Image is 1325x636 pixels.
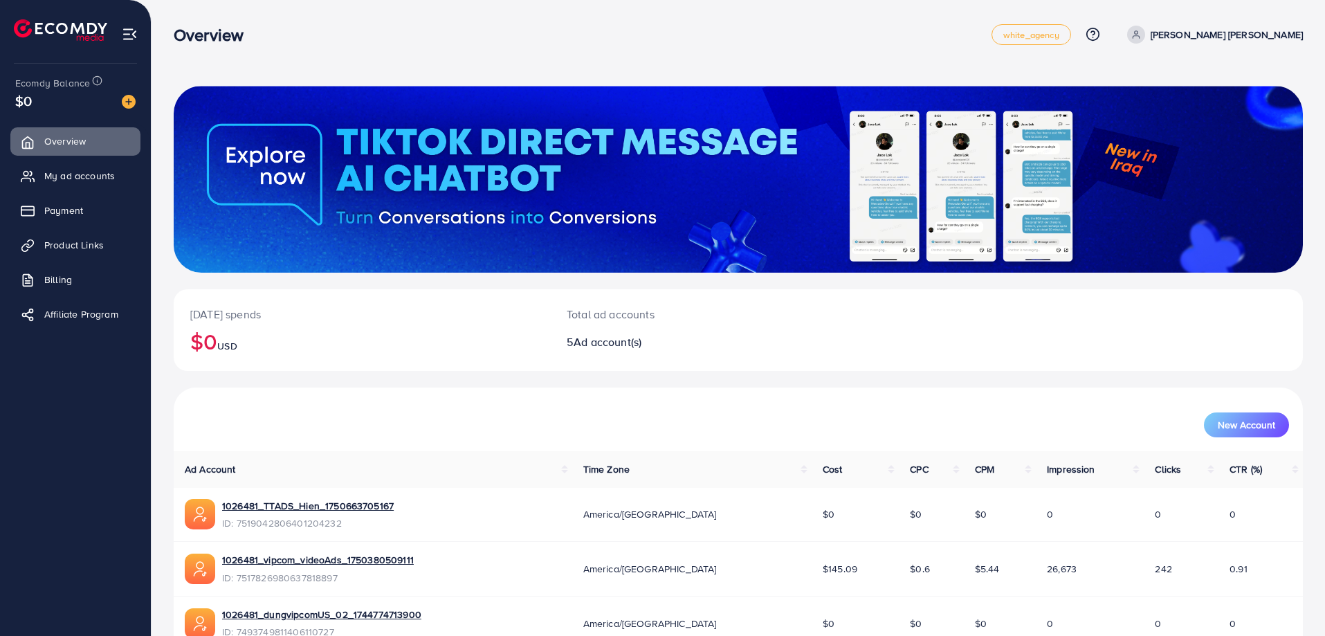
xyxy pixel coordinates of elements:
[44,169,115,183] span: My ad accounts
[15,91,32,111] span: $0
[10,127,140,155] a: Overview
[1230,507,1236,521] span: 0
[1218,420,1275,430] span: New Account
[1230,562,1248,576] span: 0.91
[583,507,717,521] span: America/[GEOGRAPHIC_DATA]
[44,203,83,217] span: Payment
[583,462,630,476] span: Time Zone
[1155,617,1161,630] span: 0
[975,462,994,476] span: CPM
[1047,507,1053,521] span: 0
[1003,30,1059,39] span: white_agency
[975,507,987,521] span: $0
[574,334,641,349] span: Ad account(s)
[1230,462,1262,476] span: CTR (%)
[910,462,928,476] span: CPC
[222,499,394,513] a: 1026481_TTADS_Hien_1750663705167
[222,608,421,621] a: 1026481_dungvipcomUS_02_1744774713900
[1155,507,1161,521] span: 0
[44,238,104,252] span: Product Links
[1155,562,1171,576] span: 242
[217,339,237,353] span: USD
[44,134,86,148] span: Overview
[44,307,118,321] span: Affiliate Program
[1047,562,1077,576] span: 26,673
[10,231,140,259] a: Product Links
[567,306,816,322] p: Total ad accounts
[15,76,90,90] span: Ecomdy Balance
[122,95,136,109] img: image
[583,562,717,576] span: America/[GEOGRAPHIC_DATA]
[910,507,922,521] span: $0
[910,617,922,630] span: $0
[1266,574,1315,626] iframe: Chat
[190,328,533,354] h2: $0
[975,562,1000,576] span: $5.44
[1047,462,1095,476] span: Impression
[910,562,930,576] span: $0.6
[823,562,857,576] span: $145.09
[10,197,140,224] a: Payment
[1122,26,1303,44] a: [PERSON_NAME] [PERSON_NAME]
[190,306,533,322] p: [DATE] spends
[992,24,1071,45] a: white_agency
[222,553,414,567] a: 1026481_vipcom_videoAds_1750380509111
[185,462,236,476] span: Ad Account
[823,507,834,521] span: $0
[1151,26,1303,43] p: [PERSON_NAME] [PERSON_NAME]
[185,554,215,584] img: ic-ads-acc.e4c84228.svg
[1204,412,1289,437] button: New Account
[14,19,107,41] img: logo
[44,273,72,287] span: Billing
[10,266,140,293] a: Billing
[583,617,717,630] span: America/[GEOGRAPHIC_DATA]
[823,462,843,476] span: Cost
[975,617,987,630] span: $0
[567,336,816,349] h2: 5
[1047,617,1053,630] span: 0
[222,571,414,585] span: ID: 7517826980637818897
[823,617,834,630] span: $0
[222,516,394,530] span: ID: 7519042806401204232
[185,499,215,529] img: ic-ads-acc.e4c84228.svg
[1230,617,1236,630] span: 0
[1155,462,1181,476] span: Clicks
[122,26,138,42] img: menu
[10,162,140,190] a: My ad accounts
[174,25,255,45] h3: Overview
[10,300,140,328] a: Affiliate Program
